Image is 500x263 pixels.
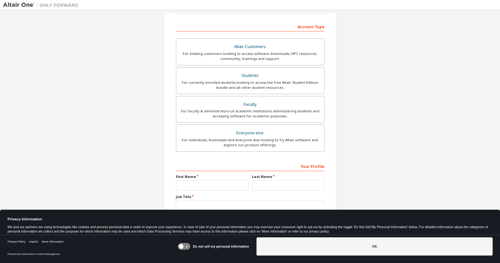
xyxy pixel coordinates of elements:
[176,194,324,199] label: Job Title
[180,71,320,80] div: Students
[252,174,324,179] label: Last Name
[180,137,320,148] div: For individuals, businesses and everyone else looking to try Altair software and explore our prod...
[3,2,82,8] img: Altair One
[180,42,320,51] div: Altair Customers
[180,51,320,61] div: For existing customers looking to access software downloads, HPC resources, community, trainings ...
[180,129,320,137] div: Everyone else
[180,80,320,90] div: For currently enrolled students looking to access the free Altair Student Edition bundle and all ...
[180,109,320,119] div: For faculty & administrators of academic institutions administering students and accessing softwa...
[176,174,248,179] label: First Name
[176,21,324,31] div: Account Type
[176,161,324,171] div: Your Profile
[180,100,320,109] div: Faculty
